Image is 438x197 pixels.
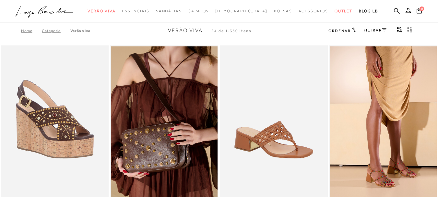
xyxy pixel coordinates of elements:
a: categoryNavScreenReaderText [156,5,182,17]
a: BLOG LB [359,5,378,17]
span: Outlet [335,9,353,13]
span: [DEMOGRAPHIC_DATA] [215,9,267,13]
a: categoryNavScreenReaderText [299,5,328,17]
a: categoryNavScreenReaderText [188,5,209,17]
span: Bolsas [274,9,292,13]
span: 0 [420,6,424,11]
span: Essenciais [122,9,149,13]
a: noSubCategoriesText [215,5,267,17]
span: Sapatos [188,9,209,13]
span: 24 de 1.350 itens [211,29,252,33]
a: categoryNavScreenReaderText [274,5,292,17]
span: Verão Viva [168,28,203,33]
span: BLOG LB [359,9,378,13]
button: 0 [415,7,424,16]
a: Verão Viva [70,29,90,33]
button: Mostrar 4 produtos por linha [395,27,404,35]
span: Verão Viva [88,9,115,13]
a: Home [21,29,42,33]
span: Sandálias [156,9,182,13]
a: FILTRAR [364,28,386,32]
a: categoryNavScreenReaderText [88,5,115,17]
a: categoryNavScreenReaderText [335,5,353,17]
button: gridText6Desc [405,27,414,35]
span: Ordenar [328,29,350,33]
a: Categoria [42,29,70,33]
a: categoryNavScreenReaderText [122,5,149,17]
span: Acessórios [299,9,328,13]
